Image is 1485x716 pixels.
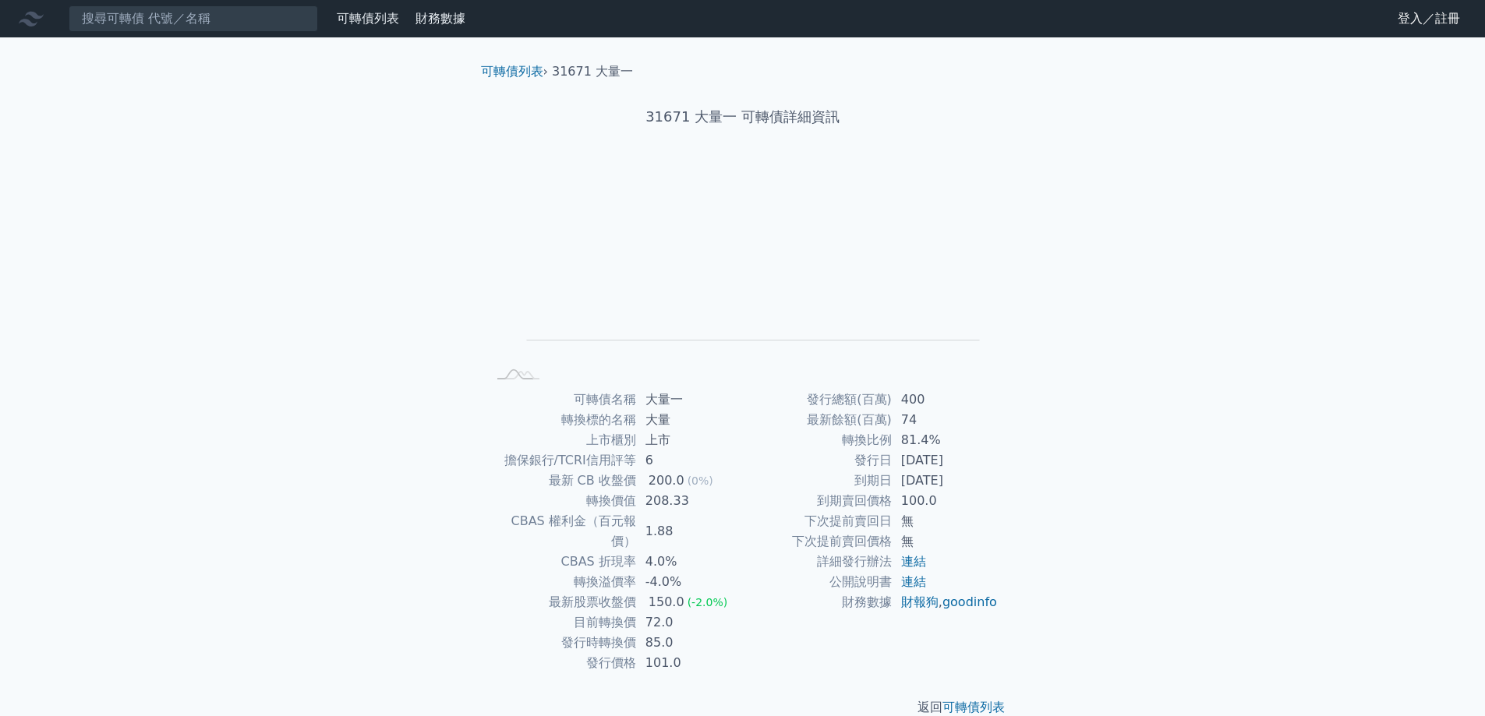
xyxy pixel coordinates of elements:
[69,5,318,32] input: 搜尋可轉債 代號／名稱
[743,390,892,410] td: 發行總額(百萬)
[487,653,636,673] td: 發行價格
[892,471,999,491] td: [DATE]
[901,594,939,609] a: 財報狗
[487,390,636,410] td: 可轉債名稱
[743,511,892,531] td: 下次提前賣回日
[892,531,999,552] td: 無
[688,474,713,487] span: (0%)
[892,410,999,430] td: 74
[552,62,633,81] li: 31671 大量一
[487,633,636,653] td: 發行時轉換價
[892,390,999,410] td: 400
[487,511,636,552] td: CBAS 權利金（百元報價）
[743,491,892,511] td: 到期賣回價格
[636,633,743,653] td: 85.0
[892,511,999,531] td: 無
[487,471,636,491] td: 最新 CB 收盤價
[487,612,636,633] td: 目前轉換價
[636,491,743,511] td: 208.33
[481,62,548,81] li: ›
[636,612,743,633] td: 72.0
[487,410,636,430] td: 轉換標的名稱
[636,653,743,673] td: 101.0
[892,592,999,612] td: ,
[487,572,636,592] td: 轉換溢價率
[636,410,743,430] td: 大量
[743,450,892,471] td: 發行日
[636,572,743,592] td: -4.0%
[1385,6,1473,31] a: 登入／註冊
[892,491,999,511] td: 100.0
[743,531,892,552] td: 下次提前賣回價格
[901,574,926,589] a: 連結
[688,596,728,608] span: (-2.0%)
[512,177,980,363] g: Chart
[645,471,688,491] div: 200.0
[636,552,743,572] td: 4.0%
[487,491,636,511] td: 轉換價值
[487,552,636,572] td: CBAS 折現率
[743,572,892,592] td: 公開說明書
[743,592,892,612] td: 財務數據
[892,450,999,471] td: [DATE]
[481,64,543,79] a: 可轉債列表
[892,430,999,450] td: 81.4%
[743,552,892,572] td: 詳細發行辦法
[942,700,1005,714] a: 可轉債列表
[636,390,743,410] td: 大量一
[901,554,926,569] a: 連結
[468,106,1017,128] h1: 31671 大量一 可轉債詳細資訊
[942,594,997,609] a: goodinfo
[743,430,892,450] td: 轉換比例
[487,592,636,612] td: 最新股票收盤價
[636,511,743,552] td: 1.88
[487,430,636,450] td: 上市櫃別
[743,410,892,430] td: 最新餘額(百萬)
[415,11,465,26] a: 財務數據
[337,11,399,26] a: 可轉債列表
[645,592,688,612] div: 150.0
[636,430,743,450] td: 上市
[636,450,743,471] td: 6
[743,471,892,491] td: 到期日
[487,450,636,471] td: 擔保銀行/TCRI信用評等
